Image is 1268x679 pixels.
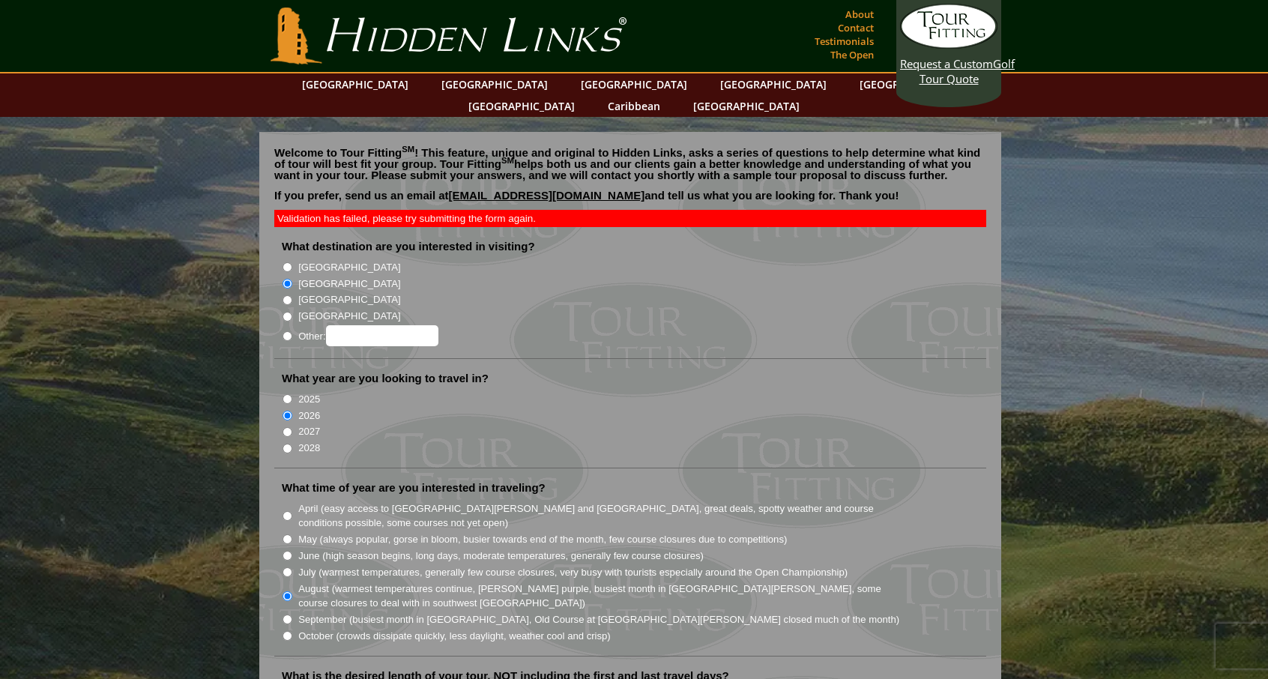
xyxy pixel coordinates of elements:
[298,408,320,423] label: 2026
[827,44,878,65] a: The Open
[298,260,400,275] label: [GEOGRAPHIC_DATA]
[274,190,986,212] p: If you prefer, send us an email at and tell us what you are looking for. Thank you!
[600,95,668,117] a: Caribbean
[686,95,807,117] a: [GEOGRAPHIC_DATA]
[298,292,400,307] label: [GEOGRAPHIC_DATA]
[282,371,489,386] label: What year are you looking to travel in?
[402,145,414,154] sup: SM
[298,309,400,324] label: [GEOGRAPHIC_DATA]
[298,582,901,611] label: August (warmest temperatures continue, [PERSON_NAME] purple, busiest month in [GEOGRAPHIC_DATA][P...
[298,629,611,644] label: October (crowds dissipate quickly, less daylight, weather cool and crisp)
[298,612,899,627] label: September (busiest month in [GEOGRAPHIC_DATA], Old Course at [GEOGRAPHIC_DATA][PERSON_NAME] close...
[434,73,555,95] a: [GEOGRAPHIC_DATA]
[852,73,973,95] a: [GEOGRAPHIC_DATA]
[298,277,400,292] label: [GEOGRAPHIC_DATA]
[326,325,438,346] input: Other:
[461,95,582,117] a: [GEOGRAPHIC_DATA]
[298,549,704,564] label: June (high season begins, long days, moderate temperatures, generally few course closures)
[713,73,834,95] a: [GEOGRAPHIC_DATA]
[274,147,986,181] p: Welcome to Tour Fitting ! This feature, unique and original to Hidden Links, asks a series of que...
[811,31,878,52] a: Testimonials
[298,501,901,531] label: April (easy access to [GEOGRAPHIC_DATA][PERSON_NAME] and [GEOGRAPHIC_DATA], great deals, spotty w...
[298,392,320,407] label: 2025
[573,73,695,95] a: [GEOGRAPHIC_DATA]
[298,565,848,580] label: July (warmest temperatures, generally few course closures, very busy with tourists especially aro...
[274,210,986,227] div: Validation has failed, please try submitting the form again.
[298,424,320,439] label: 2027
[282,480,546,495] label: What time of year are you interested in traveling?
[282,239,535,254] label: What destination are you interested in visiting?
[298,441,320,456] label: 2028
[501,156,514,165] sup: SM
[842,4,878,25] a: About
[900,4,997,86] a: Request a CustomGolf Tour Quote
[295,73,416,95] a: [GEOGRAPHIC_DATA]
[298,532,787,547] label: May (always popular, gorse in bloom, busier towards end of the month, few course closures due to ...
[449,189,645,202] a: [EMAIL_ADDRESS][DOMAIN_NAME]
[900,56,993,71] span: Request a Custom
[834,17,878,38] a: Contact
[298,325,438,346] label: Other:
